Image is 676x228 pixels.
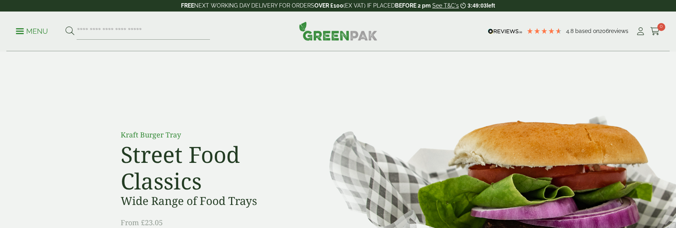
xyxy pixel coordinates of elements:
[566,28,575,34] span: 4.8
[121,129,299,140] p: Kraft Burger Tray
[609,28,628,34] span: reviews
[121,218,163,227] span: From £23.05
[16,27,48,35] a: Menu
[636,27,645,35] i: My Account
[650,27,660,35] i: Cart
[657,23,665,31] span: 0
[432,2,459,9] a: See T&C's
[314,2,343,9] strong: OVER £100
[575,28,599,34] span: Based on
[468,2,487,9] span: 3:49:03
[526,27,562,35] div: 4.79 Stars
[599,28,609,34] span: 206
[16,27,48,36] p: Menu
[487,2,495,9] span: left
[488,29,522,34] img: REVIEWS.io
[121,194,299,208] h3: Wide Range of Food Trays
[395,2,431,9] strong: BEFORE 2 pm
[181,2,194,9] strong: FREE
[299,21,377,41] img: GreenPak Supplies
[121,141,299,194] h2: Street Food Classics
[650,25,660,37] a: 0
